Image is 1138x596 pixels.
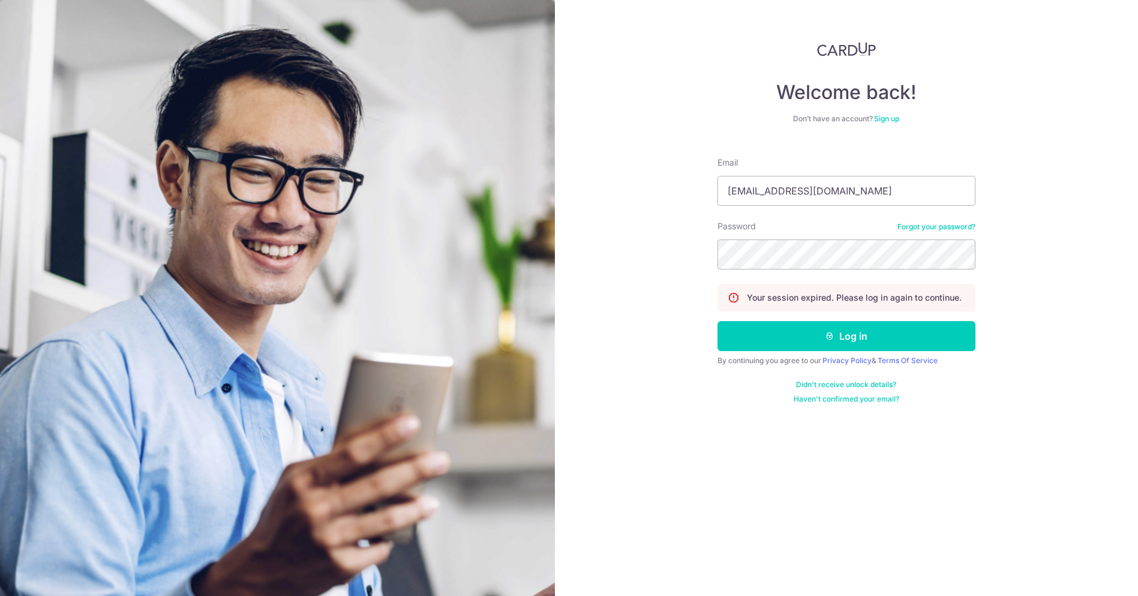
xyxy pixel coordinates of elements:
a: Sign up [874,114,899,123]
a: Haven't confirmed your email? [794,394,899,404]
input: Enter your Email [717,176,975,206]
label: Password [717,220,756,232]
p: Your session expired. Please log in again to continue. [747,292,962,304]
div: Don’t have an account? [717,114,975,124]
h4: Welcome back! [717,80,975,104]
a: Terms Of Service [878,356,938,365]
a: Privacy Policy [822,356,872,365]
button: Log in [717,321,975,351]
label: Email [717,157,738,169]
a: Forgot your password? [897,222,975,232]
a: Didn't receive unlock details? [796,380,896,390]
img: CardUp Logo [817,42,876,56]
div: By continuing you agree to our & [717,356,975,366]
